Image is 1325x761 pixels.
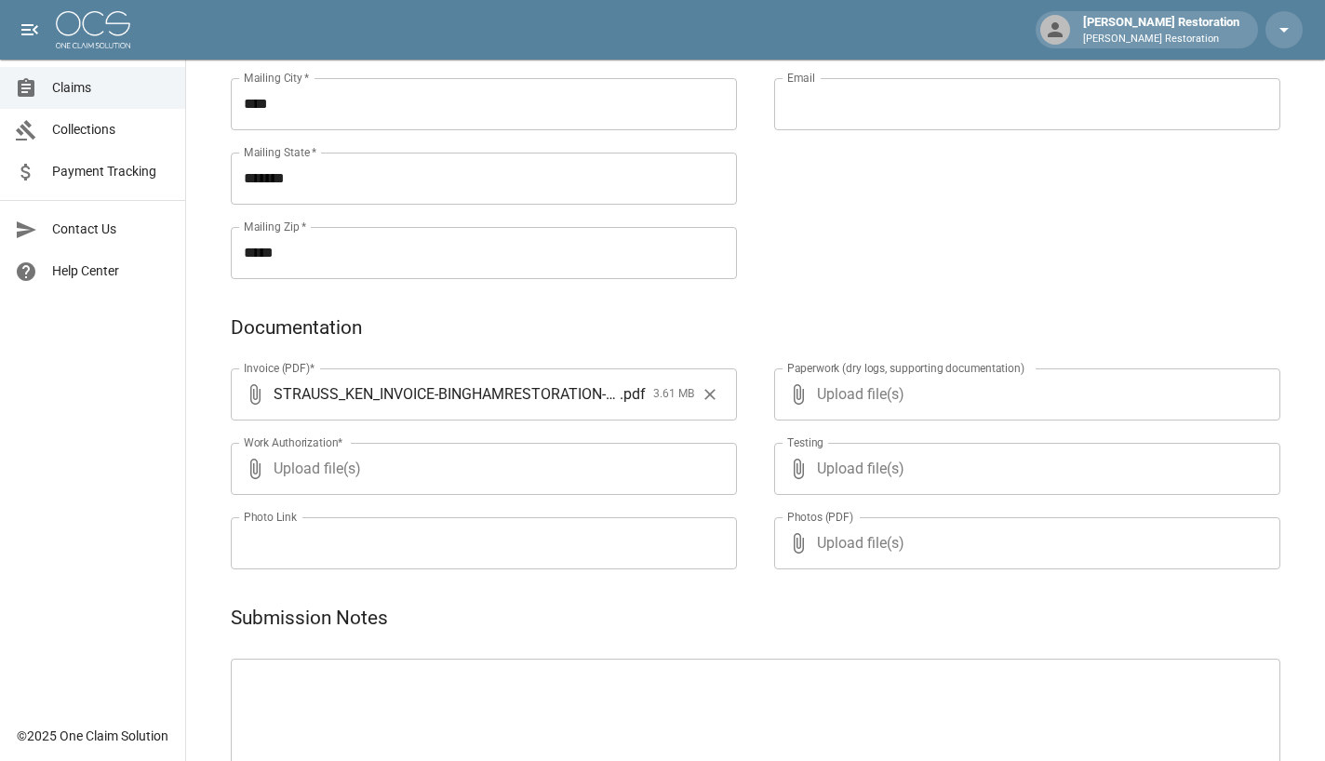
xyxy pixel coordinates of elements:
[52,162,170,181] span: Payment Tracking
[817,517,1230,569] span: Upload file(s)
[244,219,307,234] label: Mailing Zip
[787,70,815,86] label: Email
[52,220,170,239] span: Contact Us
[52,120,170,140] span: Collections
[17,727,168,745] div: © 2025 One Claim Solution
[696,380,724,408] button: Clear
[52,78,170,98] span: Claims
[274,443,687,495] span: Upload file(s)
[787,360,1024,376] label: Paperwork (dry logs, supporting documentation)
[244,360,315,376] label: Invoice (PDF)*
[11,11,48,48] button: open drawer
[620,383,646,405] span: . pdf
[274,383,620,405] span: STRAUSS_KEN_INVOICE-BINGHAMRESTORATION-PHX
[653,385,694,404] span: 3.61 MB
[244,509,297,525] label: Photo Link
[52,261,170,281] span: Help Center
[817,443,1230,495] span: Upload file(s)
[787,434,823,450] label: Testing
[1076,13,1247,47] div: [PERSON_NAME] Restoration
[244,144,316,160] label: Mailing State
[56,11,130,48] img: ocs-logo-white-transparent.png
[787,509,853,525] label: Photos (PDF)
[817,368,1230,421] span: Upload file(s)
[244,434,343,450] label: Work Authorization*
[1083,32,1239,47] p: [PERSON_NAME] Restoration
[244,70,310,86] label: Mailing City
